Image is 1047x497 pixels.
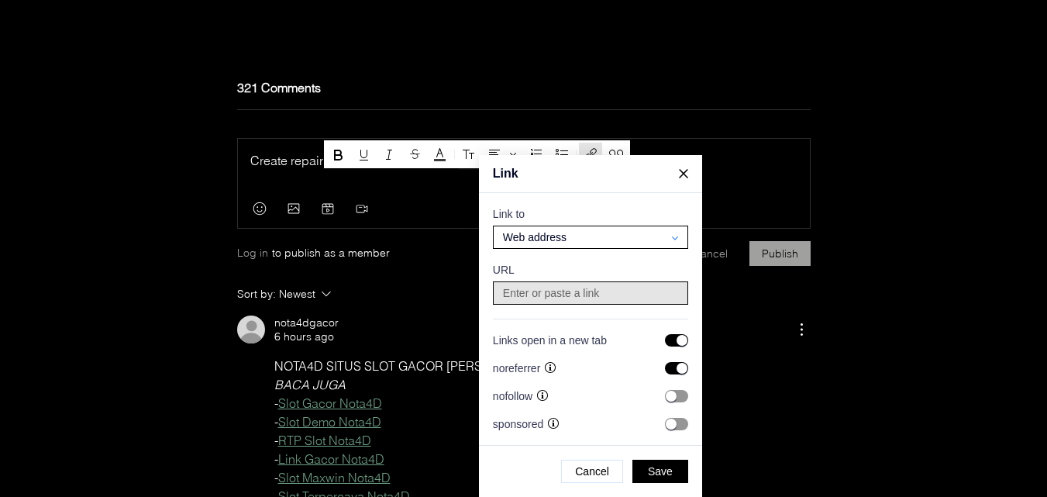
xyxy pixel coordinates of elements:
span: nota4dgacor [274,316,339,330]
button: Bulleted list (Ctrl+⇧+8) [550,143,573,166]
span: 6 hours ago [274,330,334,344]
h2: 321 Comments [237,81,811,94]
span: BACA JUGA [274,377,346,392]
button: Save [632,460,688,483]
span: - [274,451,278,467]
span: - [274,395,278,411]
button: Add an emoji [250,199,269,218]
button: Alignment [483,143,522,166]
span: Save [648,464,673,478]
a: RTP Slot Nota4D [278,433,371,448]
button: Add a GIF [319,199,337,218]
a: Slot Demo Nota4D [278,414,381,430]
button: Italic (Ctrl+I) [377,143,401,166]
span: Sort by: [237,285,279,303]
button: Link (Ctrl+K) [579,143,602,166]
button: Numbered list (Ctrl+⇧+7) [525,143,548,166]
input: Enter or paste a link [498,282,683,304]
button: Title [457,143,480,166]
div: Rich Text Editor [250,151,797,170]
button: Strikethrough (Ctrl+⇧+X) [403,143,426,166]
span: Create repair drives in seconds using [250,153,459,168]
button: Quote (Ctrl+⇧+9) [604,143,628,166]
span: - [274,433,278,448]
a: Slot Gacor Nota4D [278,395,382,411]
button: Underline (Ctrl+U) [352,143,375,166]
span: NOTA4D SITUS SLOT GACOR [PERSON_NAME] PREDIKSI TOGEL TOTO [274,358,684,374]
span: sponsored [493,418,543,430]
span: - [274,414,278,430]
button: Cancel [680,241,740,266]
button: Add an image [284,199,303,218]
button: Cancel [561,460,623,483]
span: noreferrer [493,362,540,374]
button: Text color [429,143,452,166]
span: to publish as a member [272,246,390,261]
button: Sort by:Newest [237,285,454,303]
label: Link to [493,207,525,221]
button: Publish [749,241,811,266]
span: - [274,470,278,485]
span: nofollow [493,390,532,402]
div: Newest [279,285,315,303]
span: Cancel [575,464,609,478]
button: Bold (Ctrl+B) [326,143,350,166]
button: Log in [237,246,268,261]
a: Slot Maxwin Nota4D [278,470,391,485]
label: Links open in a new tab [493,333,607,347]
a: Link Gacor Nota4D [278,451,384,467]
button: More Actions [792,320,811,339]
button: Add a video [353,199,371,218]
label: URL [493,263,515,277]
span: Link [493,164,518,183]
button: Close [672,162,695,185]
